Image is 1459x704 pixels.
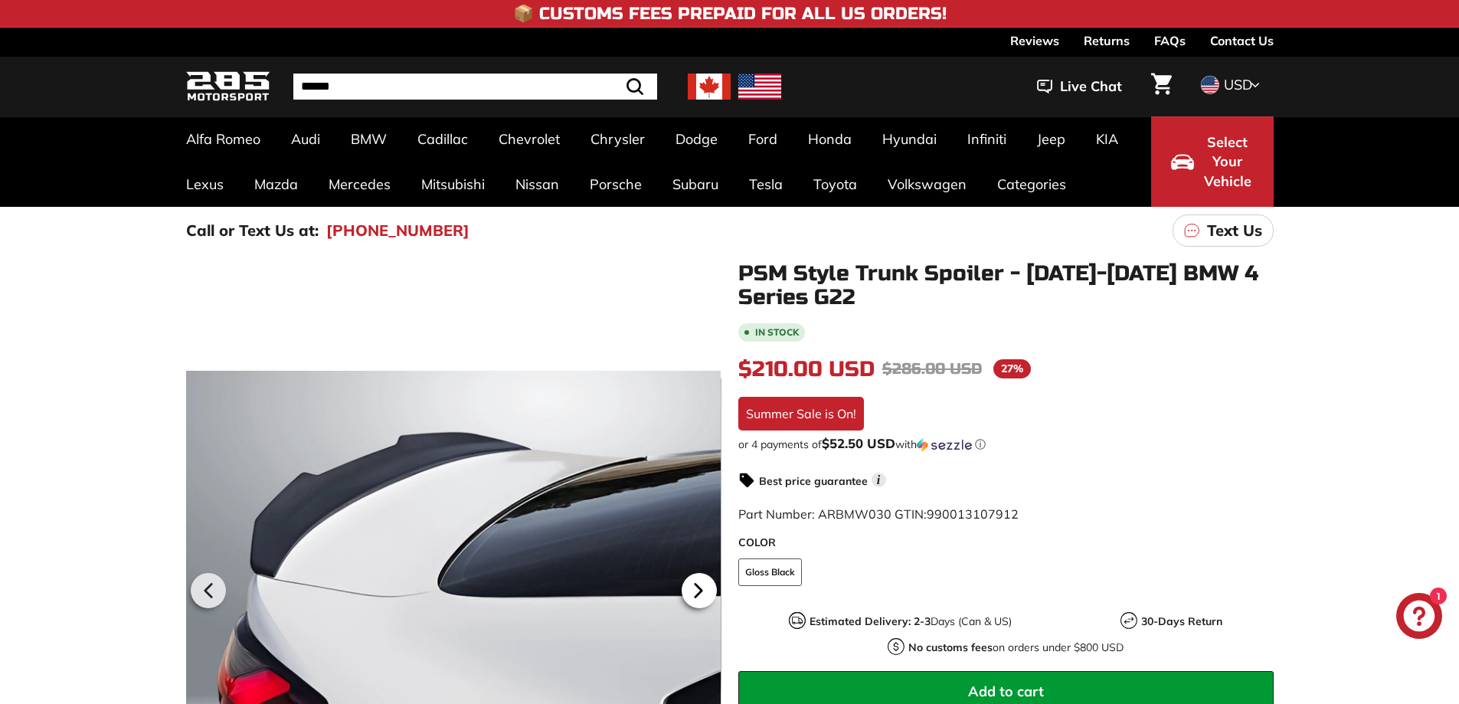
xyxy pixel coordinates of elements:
a: BMW [335,116,402,162]
p: on orders under $800 USD [908,640,1124,656]
a: Jeep [1022,116,1081,162]
button: Live Chat [1017,67,1142,106]
a: KIA [1081,116,1134,162]
button: Select Your Vehicle [1151,116,1274,207]
p: Call or Text Us at: [186,219,319,242]
span: USD [1224,76,1252,93]
b: In stock [755,328,799,337]
strong: Estimated Delivery: 2-3 [810,614,931,628]
a: Infiniti [952,116,1022,162]
a: Alfa Romeo [171,116,276,162]
a: Tesla [734,162,798,207]
a: Hyundai [867,116,952,162]
label: COLOR [738,535,1274,551]
a: Text Us [1173,214,1274,247]
span: 27% [993,359,1031,378]
span: i [872,473,886,487]
a: Audi [276,116,335,162]
a: Subaru [657,162,734,207]
span: 990013107912 [927,506,1019,522]
a: Ford [733,116,793,162]
span: $210.00 USD [738,356,875,382]
a: Nissan [500,162,574,207]
a: FAQs [1154,28,1186,54]
div: or 4 payments of with [738,437,1274,452]
strong: Best price guarantee [759,474,868,488]
span: Add to cart [968,683,1044,700]
a: Cart [1142,61,1181,113]
input: Search [293,74,657,100]
img: Logo_285_Motorsport_areodynamics_components [186,69,270,105]
a: Reviews [1010,28,1059,54]
h1: PSM Style Trunk Spoiler - [DATE]-[DATE] BMW 4 Series G22 [738,262,1274,309]
a: Volkswagen [872,162,982,207]
a: Categories [982,162,1081,207]
a: Contact Us [1210,28,1274,54]
span: $52.50 USD [822,435,895,451]
a: Mercedes [313,162,406,207]
a: Toyota [798,162,872,207]
a: Honda [793,116,867,162]
span: Select Your Vehicle [1202,133,1254,192]
a: Porsche [574,162,657,207]
span: $286.00 USD [882,359,982,378]
p: Text Us [1207,219,1262,242]
a: Returns [1084,28,1130,54]
a: [PHONE_NUMBER] [326,219,469,242]
a: Mitsubishi [406,162,500,207]
a: Chevrolet [483,116,575,162]
h4: 📦 Customs Fees Prepaid for All US Orders! [513,5,947,23]
span: Live Chat [1060,77,1122,97]
strong: No customs fees [908,640,993,654]
div: Summer Sale is On! [738,397,864,431]
a: Dodge [660,116,733,162]
strong: 30-Days Return [1141,614,1222,628]
a: Lexus [171,162,239,207]
p: Days (Can & US) [810,614,1012,630]
inbox-online-store-chat: Shopify online store chat [1392,593,1447,643]
img: Sezzle [917,438,972,452]
div: or 4 payments of$52.50 USDwithSezzle Click to learn more about Sezzle [738,437,1274,452]
span: Part Number: ARBMW030 GTIN: [738,506,1019,522]
a: Mazda [239,162,313,207]
a: Chrysler [575,116,660,162]
a: Cadillac [402,116,483,162]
